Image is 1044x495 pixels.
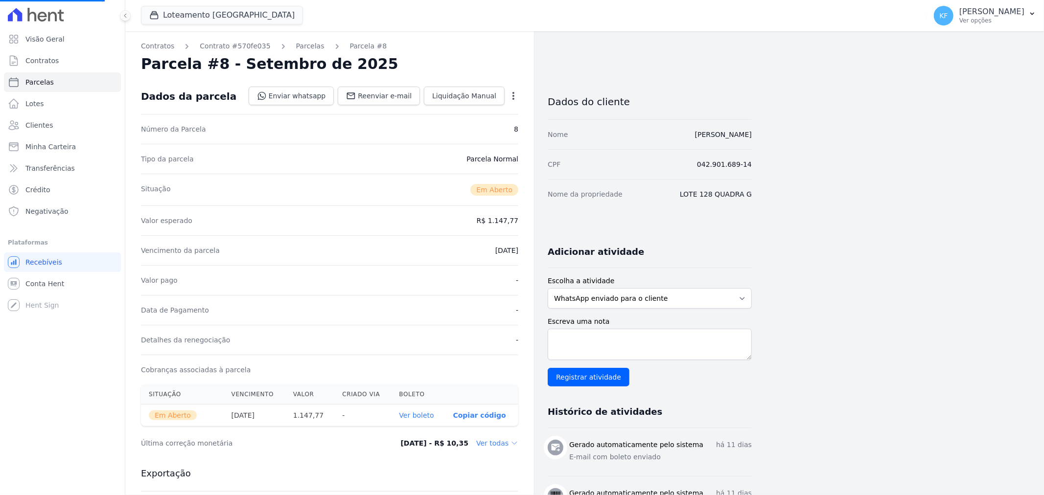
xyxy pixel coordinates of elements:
span: Negativação [25,206,69,216]
dd: LOTE 128 QUADRA G [680,189,752,199]
dt: Detalhes da renegociação [141,335,231,345]
button: KF [PERSON_NAME] Ver opções [926,2,1044,29]
dt: Situação [141,184,171,196]
a: Parcelas [296,41,325,51]
span: Conta Hent [25,279,64,289]
h3: Histórico de atividades [548,406,662,418]
span: Visão Geral [25,34,65,44]
button: Loteamento [GEOGRAPHIC_DATA] [141,6,303,24]
a: Ver boleto [399,411,434,419]
label: Escolha a atividade [548,276,752,286]
a: Lotes [4,94,121,113]
dd: Parcela Normal [466,154,518,164]
span: Em Aberto [470,184,518,196]
th: Valor [285,384,335,405]
h2: Parcela #8 - Setembro de 2025 [141,55,398,73]
span: Lotes [25,99,44,109]
a: Contratos [141,41,174,51]
span: Parcelas [25,77,54,87]
h3: Adicionar atividade [548,246,644,258]
nav: Breadcrumb [141,41,518,51]
span: Crédito [25,185,50,195]
span: Em Aberto [149,410,197,420]
label: Escreva uma nota [548,316,752,327]
dt: Nome da propriedade [548,189,623,199]
a: Negativação [4,202,121,221]
dt: Vencimento da parcela [141,246,220,255]
div: Dados da parcela [141,90,236,102]
p: E-mail com boleto enviado [569,452,752,462]
a: Contrato #570fe035 [200,41,270,51]
dd: - [516,275,518,285]
p: há 11 dias [716,440,752,450]
h3: Dados do cliente [548,96,752,108]
span: Contratos [25,56,59,66]
h3: Gerado automaticamente pelo sistema [569,440,703,450]
p: Ver opções [959,17,1024,24]
h3: Exportação [141,468,518,479]
a: Contratos [4,51,121,70]
th: [DATE] [224,405,285,427]
th: Vencimento [224,384,285,405]
th: 1.147,77 [285,405,335,427]
p: [PERSON_NAME] [959,7,1024,17]
span: Clientes [25,120,53,130]
dt: Nome [548,130,568,139]
dt: Última correção monetária [141,438,364,448]
dd: R$ 1.147,77 [477,216,518,225]
a: Visão Geral [4,29,121,49]
dt: Valor esperado [141,216,192,225]
dd: Ver todas [476,438,518,448]
button: Copiar código [453,411,506,419]
a: Enviar whatsapp [249,87,334,105]
a: Crédito [4,180,121,200]
dd: 042.901.689-14 [697,159,752,169]
span: Minha Carteira [25,142,76,152]
a: Clientes [4,115,121,135]
th: Boleto [391,384,445,405]
a: Minha Carteira [4,137,121,157]
span: Liquidação Manual [432,91,496,101]
th: Situação [141,384,224,405]
dd: - [516,305,518,315]
span: Transferências [25,163,75,173]
div: Plataformas [8,237,117,248]
a: Conta Hent [4,274,121,293]
dd: [DATE] [495,246,518,255]
dt: Número da Parcela [141,124,206,134]
th: Criado via [334,384,391,405]
input: Registrar atividade [548,368,629,386]
span: Recebíveis [25,257,62,267]
th: - [334,405,391,427]
a: Parcela #8 [350,41,387,51]
dt: Tipo da parcela [141,154,194,164]
span: KF [939,12,948,19]
dt: Cobranças associadas à parcela [141,365,251,375]
a: Liquidação Manual [424,87,505,105]
dt: CPF [548,159,560,169]
dd: 8 [514,124,518,134]
span: Reenviar e-mail [358,91,412,101]
a: [PERSON_NAME] [695,131,752,138]
a: Reenviar e-mail [338,87,420,105]
dt: Valor pago [141,275,178,285]
dd: [DATE] - R$ 10,35 [400,438,468,448]
dt: Data de Pagamento [141,305,209,315]
dd: - [516,335,518,345]
a: Parcelas [4,72,121,92]
a: Transferências [4,158,121,178]
a: Recebíveis [4,252,121,272]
